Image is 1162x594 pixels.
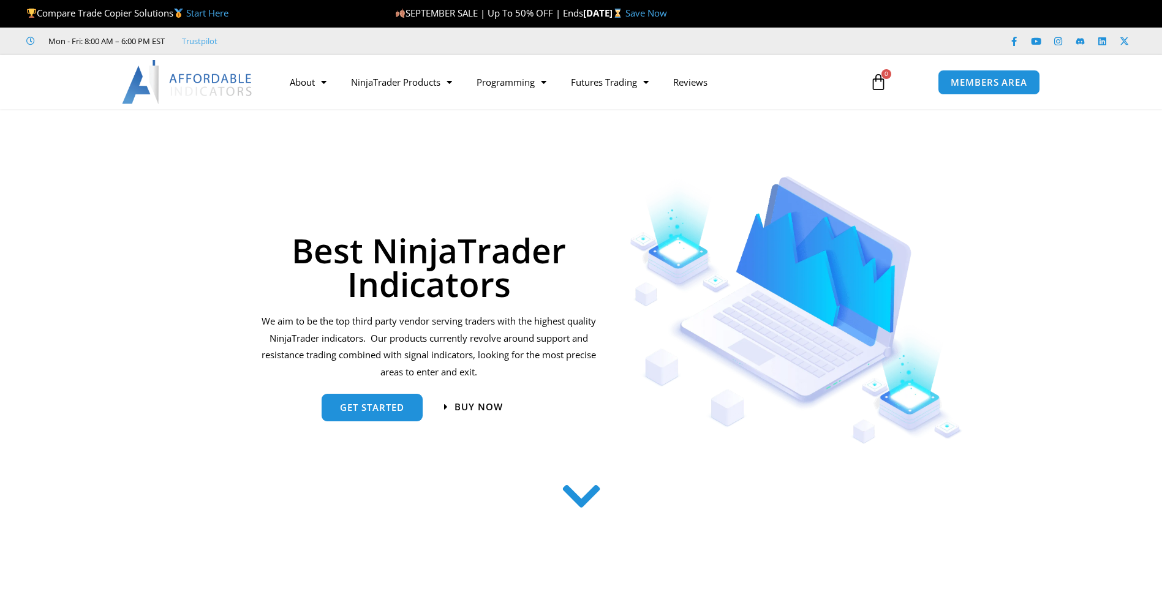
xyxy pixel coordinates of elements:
span: SEPTEMBER SALE | Up To 50% OFF | Ends [395,7,583,19]
span: get started [340,403,404,412]
a: Save Now [625,7,667,19]
a: Futures Trading [559,68,661,96]
img: 🥇 [174,9,183,18]
a: MEMBERS AREA [938,70,1040,95]
a: About [277,68,339,96]
span: 0 [881,69,891,79]
strong: [DATE] [583,7,625,19]
a: Start Here [186,7,228,19]
a: Programming [464,68,559,96]
img: 🏆 [27,9,36,18]
a: get started [322,394,423,421]
img: 🍂 [396,9,405,18]
nav: Menu [277,68,856,96]
a: NinjaTrader Products [339,68,464,96]
span: Buy now [455,402,503,412]
span: MEMBERS AREA [951,78,1027,87]
img: Indicators 1 | Affordable Indicators – NinjaTrader [630,176,962,444]
img: ⌛ [613,9,622,18]
h1: Best NinjaTrader Indicators [260,233,598,301]
a: Trustpilot [182,34,217,48]
span: Compare Trade Copier Solutions [26,7,228,19]
img: LogoAI | Affordable Indicators – NinjaTrader [122,60,254,104]
span: Mon - Fri: 8:00 AM – 6:00 PM EST [45,34,165,48]
p: We aim to be the top third party vendor serving traders with the highest quality NinjaTrader indi... [260,313,598,381]
a: 0 [851,64,905,100]
a: Buy now [444,402,503,412]
a: Reviews [661,68,720,96]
